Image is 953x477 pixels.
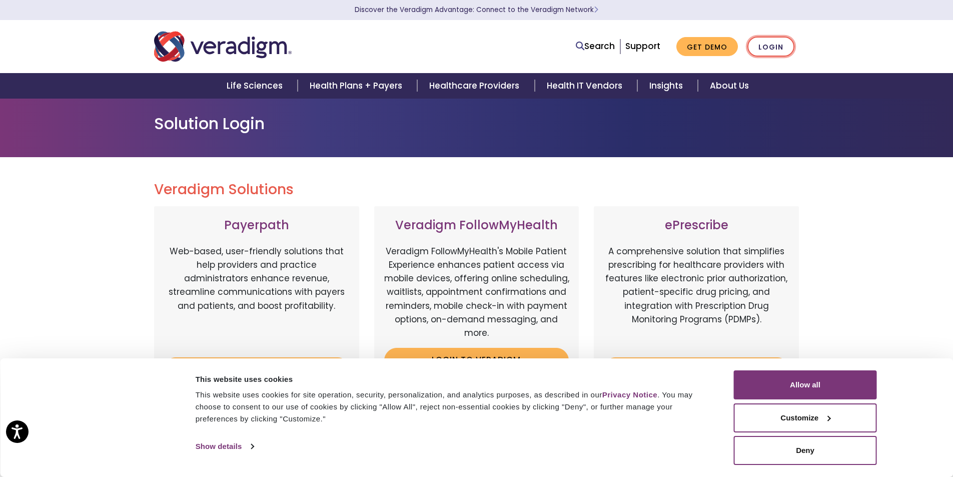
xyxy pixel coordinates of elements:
[196,439,254,454] a: Show details
[698,73,761,99] a: About Us
[154,181,799,198] h2: Veradigm Solutions
[602,390,657,399] a: Privacy Notice
[355,5,598,15] a: Discover the Veradigm Advantage: Connect to the Veradigm NetworkLearn More
[154,114,799,133] h1: Solution Login
[384,348,569,380] a: Login to Veradigm FollowMyHealth
[535,73,637,99] a: Health IT Vendors
[734,370,877,399] button: Allow all
[384,218,569,233] h3: Veradigm FollowMyHealth
[154,30,292,63] img: Veradigm logo
[734,403,877,432] button: Customize
[196,389,711,425] div: This website uses cookies for site operation, security, personalization, and analytics purposes, ...
[604,357,789,380] a: Login to ePrescribe
[164,218,349,233] h3: Payerpath
[298,73,417,99] a: Health Plans + Payers
[215,73,298,99] a: Life Sciences
[604,218,789,233] h3: ePrescribe
[594,5,598,15] span: Learn More
[747,37,794,57] a: Login
[384,245,569,340] p: Veradigm FollowMyHealth's Mobile Patient Experience enhances patient access via mobile devices, o...
[164,245,349,350] p: Web-based, user-friendly solutions that help providers and practice administrators enhance revenu...
[164,357,349,380] a: Login to Payerpath
[734,436,877,465] button: Deny
[604,245,789,350] p: A comprehensive solution that simplifies prescribing for healthcare providers with features like ...
[676,37,738,57] a: Get Demo
[637,73,698,99] a: Insights
[417,73,534,99] a: Healthcare Providers
[576,40,615,53] a: Search
[625,40,660,52] a: Support
[196,373,711,385] div: This website uses cookies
